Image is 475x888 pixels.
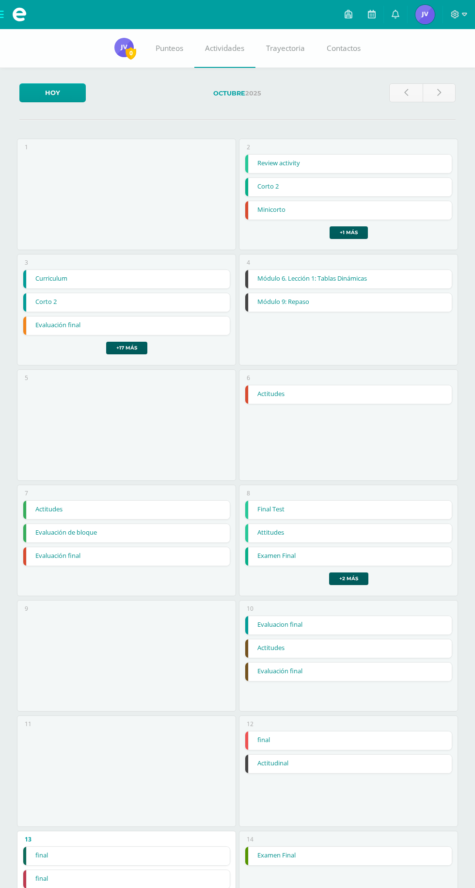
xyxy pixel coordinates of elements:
[245,201,452,220] div: Minicorto | Tarea
[245,293,452,312] div: Módulo 9: Repaso | Examen
[23,270,229,288] a: Curriculum
[94,83,382,103] label: 2025
[247,604,253,613] div: 10
[255,29,316,68] a: Trayectoria
[25,143,28,151] div: 1
[245,755,451,773] a: Actitudinal
[25,604,28,613] div: 9
[245,178,451,196] a: Corto 2
[23,523,230,543] div: Evaluación de bloque | Tarea
[19,83,86,102] a: Hoy
[23,847,229,865] a: final
[247,258,250,267] div: 4
[25,489,28,497] div: 7
[245,155,451,173] a: Review activity
[245,662,452,682] div: Evaluación final | Tarea
[23,293,229,312] a: Corto 2
[247,720,253,728] div: 12
[245,385,451,404] a: Actitudes
[266,43,305,53] span: Trayectoria
[247,143,250,151] div: 2
[245,639,452,658] div: Actitudes | Tarea
[245,201,451,220] a: Minicorto
[245,846,452,866] div: Examen Final | Tarea
[23,846,230,866] div: final | Tarea
[25,720,32,728] div: 11
[245,270,451,288] a: Módulo 6. Lección 1: Tablas Dinámicas
[156,43,183,53] span: Punteos
[245,663,451,681] a: Evaluación final
[245,731,452,750] div: final | Tarea
[247,374,250,382] div: 6
[114,38,134,57] img: 7c3427881ff530dfaa8a367d5682f7cd.png
[245,731,451,750] a: final
[23,293,230,312] div: Corto 2 | Tarea
[247,835,253,843] div: 14
[23,547,230,566] div: Evaluación final | Tarea
[245,523,452,543] div: Attitudes | Tarea
[245,616,451,634] a: Evaluacion final
[245,385,452,404] div: Actitudes | Tarea
[245,616,452,635] div: Evaluacion final | Tarea
[245,501,451,519] a: Final Test
[327,43,361,53] span: Contactos
[245,754,452,774] div: Actitudinal | Tarea
[213,90,245,97] strong: Octubre
[245,177,452,197] div: Corto 2 | Tarea
[245,639,451,658] a: Actitudes
[245,847,451,865] a: Examen Final
[23,500,230,520] div: Actitudes | Tarea
[126,47,136,59] span: 0
[23,524,229,542] a: Evaluación de bloque
[245,500,452,520] div: Final Test | Examen
[23,501,229,519] a: Actitudes
[205,43,244,53] span: Actividades
[145,29,194,68] a: Punteos
[330,226,368,239] a: +1 más
[23,317,229,335] a: Evaluación final
[316,29,372,68] a: Contactos
[245,270,452,289] div: Módulo 6. Lección 1: Tablas Dinámicas | Examen
[23,270,230,289] div: Curriculum | Tarea
[23,316,230,335] div: Evaluación final | Tarea
[245,154,452,174] div: Review activity | Tarea
[247,489,250,497] div: 8
[245,547,451,566] a: Examen Final
[245,524,451,542] a: Attitudes
[194,29,255,68] a: Actividades
[25,835,32,843] div: 13
[245,547,452,566] div: Examen Final | Tarea
[329,572,368,585] a: +2 más
[25,374,28,382] div: 5
[245,293,451,312] a: Módulo 9: Repaso
[415,5,435,24] img: 7c3427881ff530dfaa8a367d5682f7cd.png
[23,547,229,566] a: Evaluación final
[106,342,147,354] a: +17 más
[25,258,28,267] div: 3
